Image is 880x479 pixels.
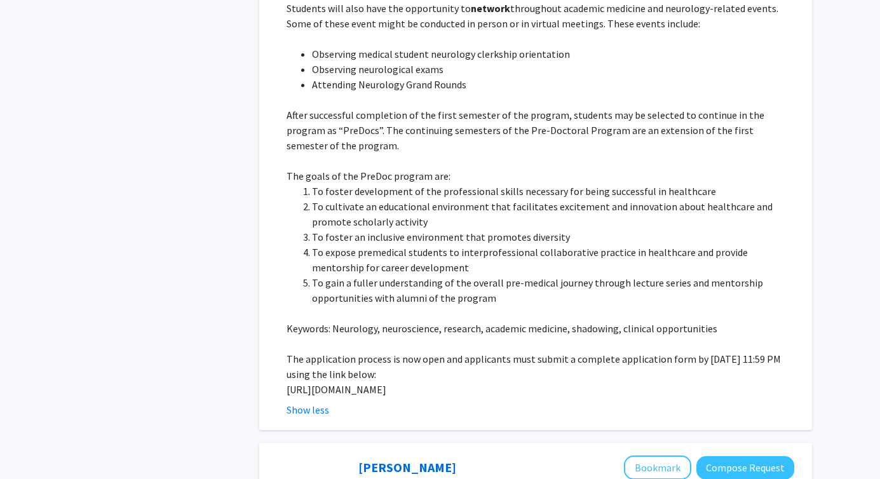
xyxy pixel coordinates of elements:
p: Students will also have the opportunity to throughout academic medicine and neurology-related eve... [287,1,794,31]
p: The goals of the PreDoc program are: [287,168,794,184]
p: After successful completion of the first semester of the program, students may be selected to con... [287,107,794,153]
a: [PERSON_NAME] [358,459,456,475]
li: To gain a fuller understanding of the overall pre-medical journey through lecture series and ment... [312,275,794,306]
strong: network [471,2,510,15]
li: To cultivate an educational environment that facilitates excitement and innovation about healthca... [312,199,794,229]
p: [URL][DOMAIN_NAME] [287,382,794,397]
button: Show less [287,402,329,417]
li: To foster development of the professional skills necessary for being successful in healthcare [312,184,794,199]
li: Observing medical student neurology clerkship orientation [312,46,794,62]
p: Keywords: Neurology, neuroscience, research, academic medicine, shadowing, clinical opportunities [287,321,794,336]
iframe: Chat [10,422,54,469]
li: Attending Neurology Grand Rounds [312,77,794,92]
li: Observing neurological exams [312,62,794,77]
p: The application process is now open and applicants must submit a complete application form by [DA... [287,351,794,382]
li: To expose premedical students to interprofessional collaborative practice in healthcare and provi... [312,245,794,275]
li: To foster an inclusive environment that promotes diversity [312,229,794,245]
